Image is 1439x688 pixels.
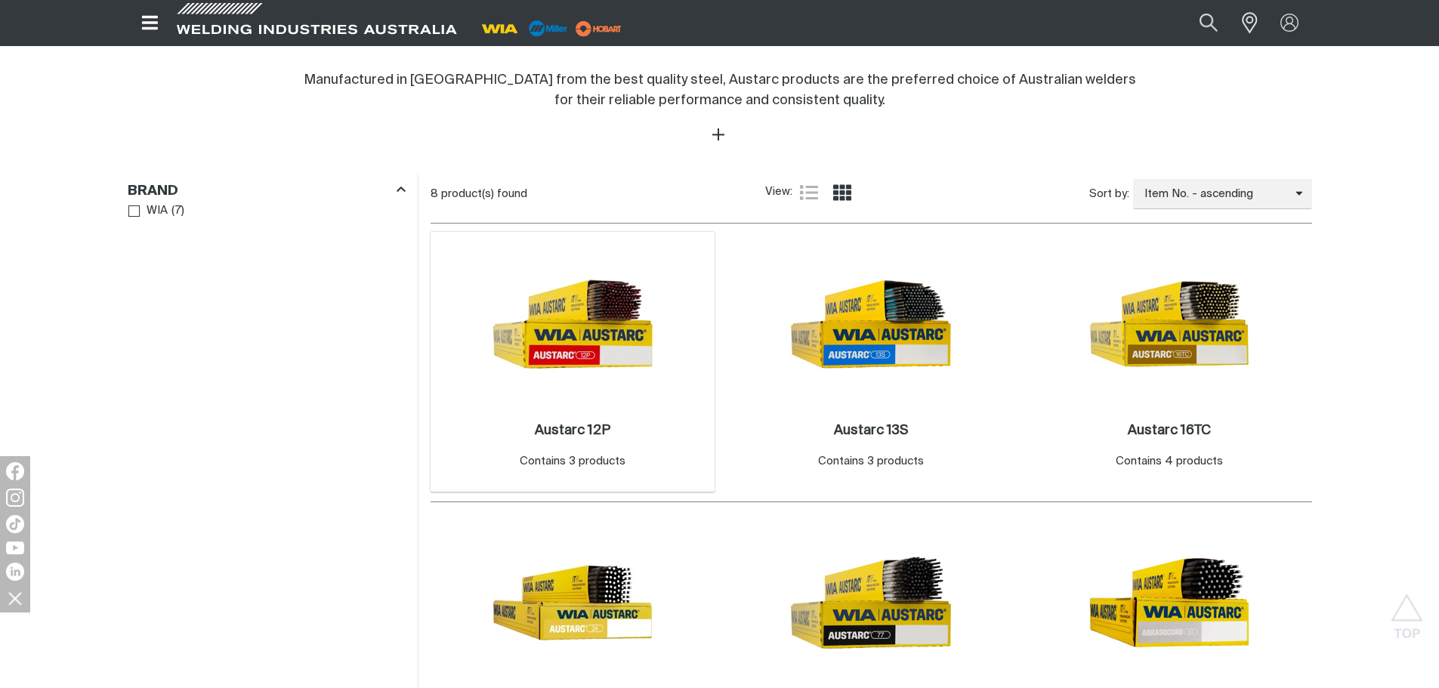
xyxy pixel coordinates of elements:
a: miller [571,23,626,34]
img: Instagram [6,489,24,507]
a: Austarc 12P [535,422,610,440]
aside: Filters [128,174,406,222]
span: product(s) found [441,188,527,199]
img: Facebook [6,462,24,480]
section: Product list controls [431,174,1312,213]
img: Abrasocord 43 [1089,522,1250,683]
div: Brand [128,180,406,201]
span: View: [765,184,792,201]
h2: Austarc 12P [535,424,610,437]
a: Austarc 16TC [1128,422,1211,440]
img: Austarc 13S [790,243,952,405]
img: YouTube [6,541,24,554]
img: Austarc 12P [492,243,653,405]
div: Contains 3 products [520,453,625,470]
ul: Brand [128,201,405,221]
button: Search products [1183,6,1234,40]
img: Austarc 24 [492,522,653,683]
a: WIA [128,201,168,221]
a: List view [800,184,818,202]
img: hide socials [2,585,28,611]
h2: Austarc 16TC [1128,424,1211,437]
a: Austarc 13S [834,422,908,440]
img: miller [571,17,626,40]
img: TikTok [6,515,24,533]
span: WIA [147,202,168,220]
span: Manufactured in [GEOGRAPHIC_DATA] from the best quality steel, Austarc products are the preferred... [304,73,1136,107]
h3: Brand [128,183,178,200]
img: Austarc 16TC [1089,243,1250,405]
div: Contains 3 products [818,453,924,470]
img: Austarc 77 [790,522,952,683]
button: Scroll to top [1390,594,1424,628]
span: Item No. - ascending [1133,186,1295,203]
img: LinkedIn [6,563,24,581]
h2: Austarc 13S [834,424,908,437]
div: Contains 4 products [1116,453,1223,470]
input: Product name or item number... [1163,6,1234,40]
span: ( 7 ) [171,202,184,220]
span: Sort by: [1089,186,1129,203]
div: 8 [431,187,765,202]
